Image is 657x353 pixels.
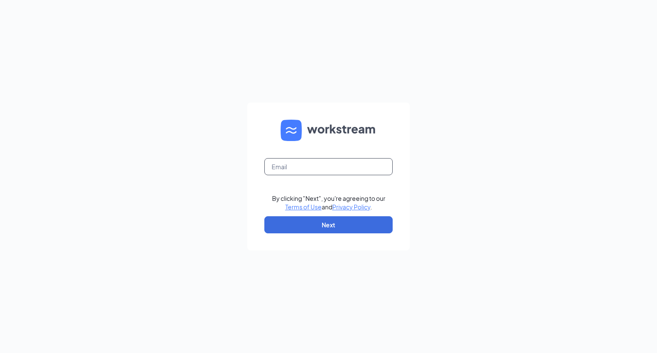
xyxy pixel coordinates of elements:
[281,120,376,141] img: WS logo and Workstream text
[272,194,385,211] div: By clicking "Next", you're agreeing to our and .
[264,216,393,233] button: Next
[332,203,370,211] a: Privacy Policy
[264,158,393,175] input: Email
[285,203,322,211] a: Terms of Use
